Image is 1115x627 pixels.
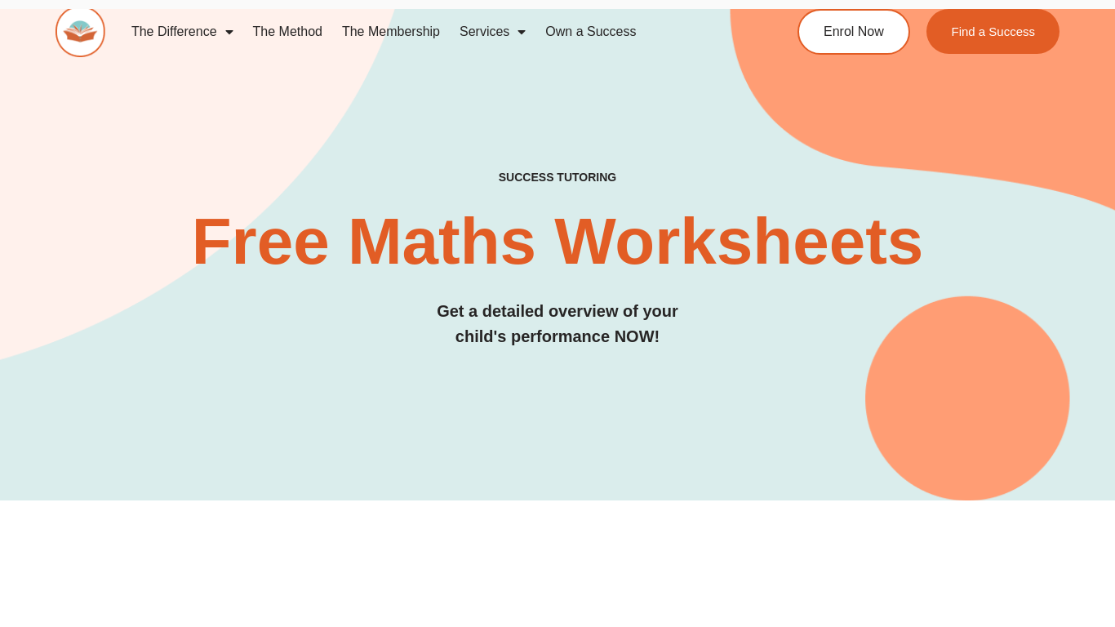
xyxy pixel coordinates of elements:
[122,13,740,51] nav: Menu
[122,13,243,51] a: The Difference
[56,299,1059,349] h3: Get a detailed overview of your child's performance NOW!
[56,209,1059,274] h2: Free Maths Worksheets​
[450,13,535,51] a: Services
[926,9,1059,54] a: Find a Success
[1033,549,1115,627] iframe: Chat Widget
[56,171,1059,185] h4: SUCCESS TUTORING​
[951,25,1035,38] span: Find a Success
[797,9,910,55] a: Enrol Now
[535,13,646,51] a: Own a Success
[824,25,884,38] span: Enrol Now
[332,13,450,51] a: The Membership
[243,13,332,51] a: The Method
